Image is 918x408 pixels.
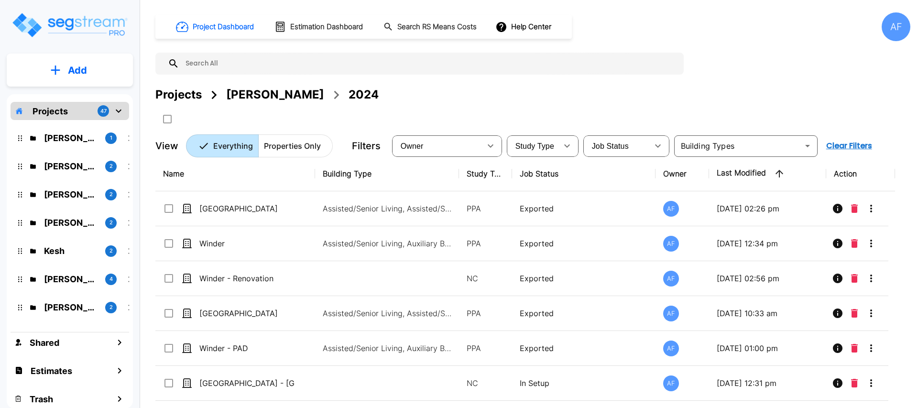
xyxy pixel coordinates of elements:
[155,139,178,153] p: View
[109,190,113,198] p: 2
[520,377,648,389] p: In Setup
[801,139,814,153] button: Open
[847,234,862,253] button: Delete
[520,203,648,214] p: Exported
[826,156,896,191] th: Action
[862,269,881,288] button: More-Options
[717,273,819,284] p: [DATE] 02:56 pm
[822,136,876,155] button: Clear Filters
[717,342,819,354] p: [DATE] 01:00 pm
[828,269,847,288] button: Info
[155,156,315,191] th: Name
[397,22,477,33] h1: Search RS Means Costs
[352,139,381,153] p: Filters
[7,56,133,84] button: Add
[401,142,424,150] span: Owner
[323,342,452,354] p: Assisted/Senior Living, Auxiliary Building, Assisted/Senior Living Site
[199,377,295,389] p: [GEOGRAPHIC_DATA] - [GEOGRAPHIC_DATA]
[585,132,648,159] div: Select
[467,238,504,249] p: PPA
[847,339,862,358] button: Delete
[847,304,862,323] button: Delete
[30,336,59,349] h1: Shared
[656,156,709,191] th: Owner
[467,308,504,319] p: PPA
[44,216,98,229] p: Ari Eisenman
[709,156,826,191] th: Last Modified
[213,140,253,152] p: Everything
[179,53,679,75] input: Search All
[847,374,862,393] button: Delete
[44,273,98,286] p: Josh Strum
[847,199,862,218] button: Delete
[109,162,113,170] p: 2
[290,22,363,33] h1: Estimation Dashboard
[467,203,504,214] p: PPA
[186,134,259,157] button: Everything
[882,12,910,41] div: AF
[109,247,113,255] p: 2
[44,160,98,173] p: Barry Donath
[828,374,847,393] button: Info
[862,374,881,393] button: More-Options
[394,132,481,159] div: Select
[264,140,321,152] p: Properties Only
[226,86,324,103] div: [PERSON_NAME]
[515,142,554,150] span: Study Type
[520,308,648,319] p: Exported
[663,271,679,287] div: AF
[467,377,504,389] p: NC
[663,236,679,252] div: AF
[520,238,648,249] p: Exported
[68,63,87,77] p: Add
[110,134,112,142] p: 1
[172,16,259,37] button: Project Dashboard
[44,132,98,144] p: Isaak Markovitz
[467,273,504,284] p: NC
[459,156,512,191] th: Study Type
[493,18,555,36] button: Help Center
[109,275,113,283] p: 4
[109,219,113,227] p: 2
[509,132,557,159] div: Select
[158,110,177,129] button: SelectAll
[199,308,295,319] p: [GEOGRAPHIC_DATA]
[258,134,333,157] button: Properties Only
[717,377,819,389] p: [DATE] 12:31 pm
[862,339,881,358] button: More-Options
[717,203,819,214] p: [DATE] 02:26 pm
[323,203,452,214] p: Assisted/Senior Living, Assisted/Senior Living Site
[828,304,847,323] button: Info
[33,105,68,118] p: Projects
[520,273,648,284] p: Exported
[199,203,295,214] p: [GEOGRAPHIC_DATA]
[44,244,98,257] p: Kesh
[193,22,254,33] h1: Project Dashboard
[663,375,679,391] div: AF
[862,304,881,323] button: More-Options
[663,306,679,321] div: AF
[663,341,679,356] div: AF
[512,156,656,191] th: Job Status
[828,199,847,218] button: Info
[467,342,504,354] p: PPA
[44,301,98,314] p: Chuny Herzka
[100,107,107,115] p: 47
[186,134,333,157] div: Platform
[380,18,482,36] button: Search RS Means Costs
[30,393,53,406] h1: Trash
[847,269,862,288] button: Delete
[717,308,819,319] p: [DATE] 10:33 am
[199,273,295,284] p: Winder - Renovation
[592,142,629,150] span: Job Status
[349,86,379,103] div: 2024
[828,339,847,358] button: Info
[323,238,452,249] p: Assisted/Senior Living, Auxiliary Building, Assisted/Senior Living Site
[109,303,113,311] p: 2
[717,238,819,249] p: [DATE] 12:34 pm
[862,234,881,253] button: More-Options
[862,199,881,218] button: More-Options
[199,342,295,354] p: Winder - PAD
[315,156,459,191] th: Building Type
[271,17,368,37] button: Estimation Dashboard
